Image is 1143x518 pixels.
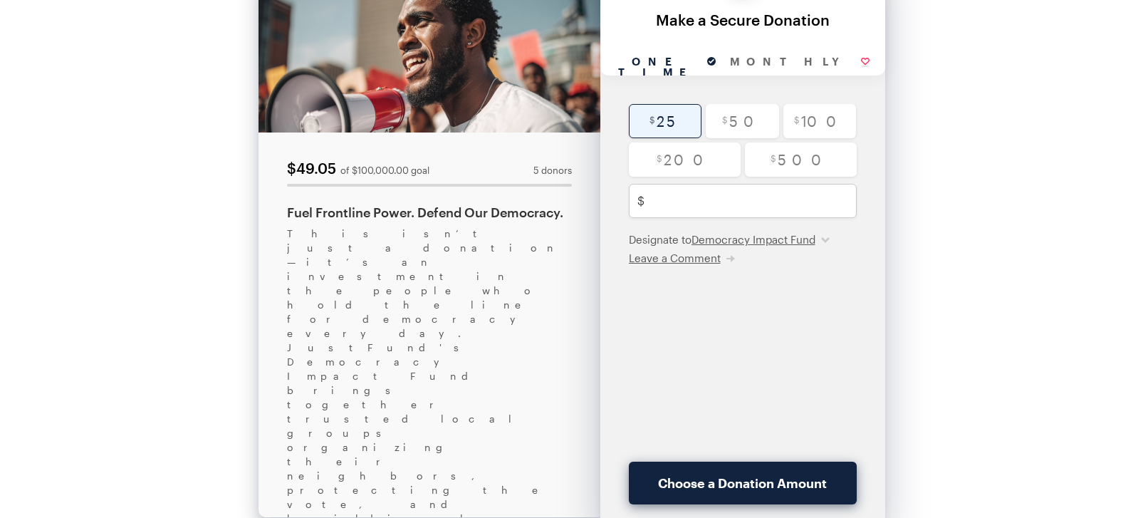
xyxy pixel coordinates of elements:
span: 5 donors [533,166,572,175]
span: Leave a Comment [629,252,721,264]
div: Make a Secure Donation [615,11,871,28]
div: $49.05 [287,161,336,175]
div: of $100,000.00 goal [340,166,429,175]
button: Choose a Donation Amount [629,462,857,504]
div: Designate to [629,232,857,247]
button: Leave a Comment [629,251,735,265]
div: Fuel Frontline Power. Defend Our Democracy. [287,204,572,221]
